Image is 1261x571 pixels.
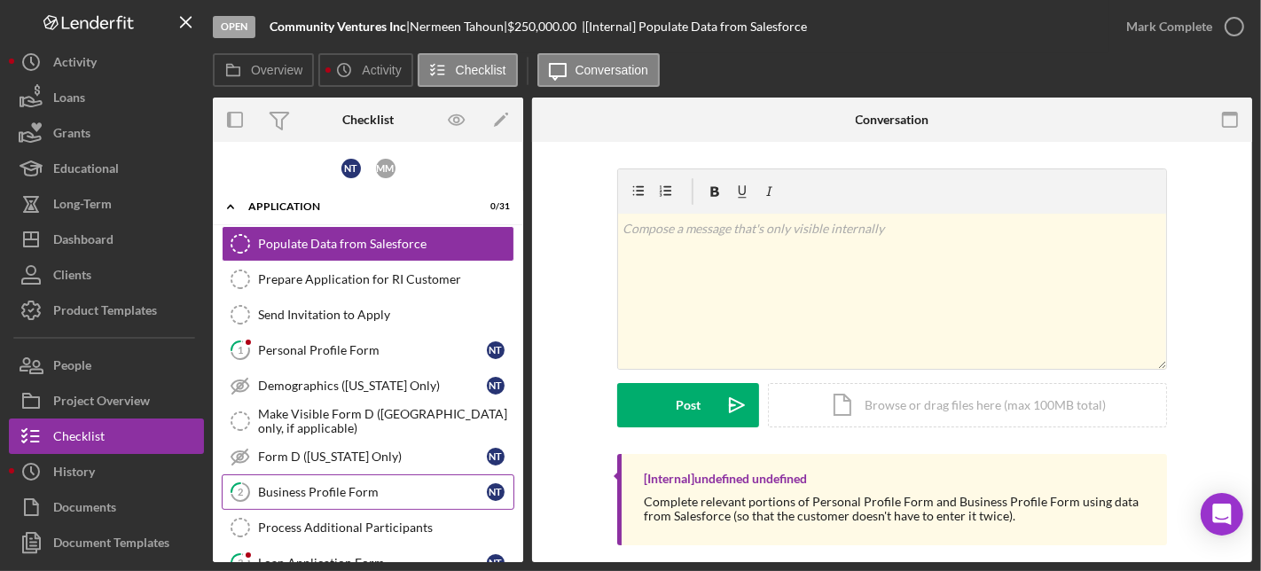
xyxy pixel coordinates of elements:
div: Grants [53,115,90,155]
tspan: 2 [238,486,243,497]
button: Mark Complete [1108,9,1252,44]
button: Checklist [9,418,204,454]
div: Application [248,201,466,212]
div: Loan Application Form [258,556,487,570]
div: N T [487,448,505,465]
div: Open [213,16,255,38]
div: Project Overview [53,383,150,423]
div: Dashboard [53,222,114,262]
div: Personal Profile Form [258,343,487,357]
div: Process Additional Participants [258,520,513,535]
button: Post [617,383,759,427]
div: Loans [53,80,85,120]
div: Long-Term [53,186,112,226]
label: Activity [362,63,401,77]
button: Grants [9,115,204,151]
button: Overview [213,53,314,87]
a: Send Invitation to Apply [222,297,514,332]
div: Conversation [856,113,929,127]
div: Educational [53,151,119,191]
div: N T [487,483,505,501]
div: Clients [53,257,91,297]
tspan: 1 [238,344,243,356]
div: | [Internal] Populate Data from Salesforce [582,20,807,34]
div: Open Intercom Messenger [1201,493,1243,536]
button: Educational [9,151,204,186]
button: Activity [9,44,204,80]
div: Prepare Application for RI Customer [258,272,513,286]
div: N T [341,159,361,178]
div: Send Invitation to Apply [258,308,513,322]
div: Populate Data from Salesforce [258,237,513,251]
button: Project Overview [9,383,204,418]
a: Process Additional Participants [222,510,514,545]
div: Checklist [342,113,394,127]
div: Checklist [53,418,105,458]
button: History [9,454,204,489]
div: People [53,348,91,387]
button: Product Templates [9,293,204,328]
a: Make Visible Form D ([GEOGRAPHIC_DATA] only, if applicable) [222,403,514,439]
div: Documents [53,489,116,529]
div: 0 / 31 [478,201,510,212]
button: People [9,348,204,383]
div: Nermeen Tahoun | [410,20,507,34]
button: Checklist [418,53,518,87]
div: $250,000.00 [507,20,582,34]
b: Community Ventures Inc [270,19,406,34]
button: Long-Term [9,186,204,222]
a: Demographics ([US_STATE] Only)NT [222,368,514,403]
label: Checklist [456,63,506,77]
div: Activity [53,44,97,84]
button: Clients [9,257,204,293]
a: Populate Data from Salesforce [222,226,514,262]
div: History [53,454,95,494]
div: Product Templates [53,293,157,332]
a: Form D ([US_STATE] Only)NT [222,439,514,474]
button: Activity [318,53,412,87]
div: Demographics ([US_STATE] Only) [258,379,487,393]
div: | [270,20,410,34]
div: [Internal] undefined undefined [644,472,807,486]
div: N T [487,341,505,359]
a: Prepare Application for RI Customer [222,262,514,297]
button: Loans [9,80,204,115]
a: 1Personal Profile FormNT [222,332,514,368]
div: Post [676,383,701,427]
div: N T [487,377,505,395]
div: Document Templates [53,525,169,565]
button: Documents [9,489,204,525]
div: Mark Complete [1126,9,1212,44]
div: M M [376,159,396,178]
label: Conversation [576,63,649,77]
button: Conversation [537,53,661,87]
div: Business Profile Form [258,485,487,499]
button: Dashboard [9,222,204,257]
div: Make Visible Form D ([GEOGRAPHIC_DATA] only, if applicable) [258,407,513,435]
button: Document Templates [9,525,204,560]
tspan: 3 [238,557,243,568]
a: 2Business Profile FormNT [222,474,514,510]
div: Form D ([US_STATE] Only) [258,450,487,464]
div: Complete relevant portions of Personal Profile Form and Business Profile Form using data from Sal... [644,495,1149,523]
label: Overview [251,63,302,77]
